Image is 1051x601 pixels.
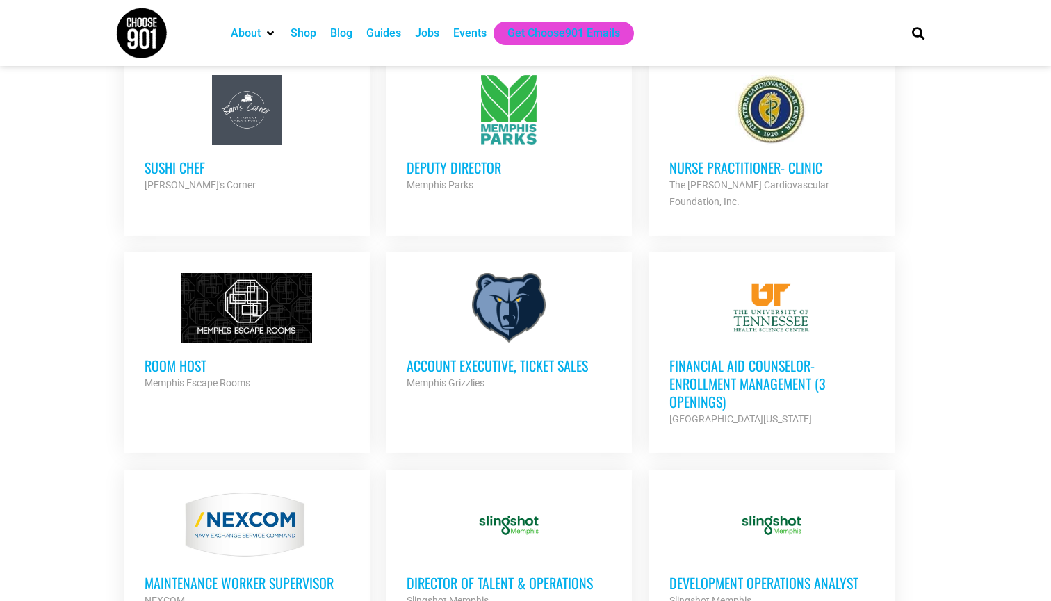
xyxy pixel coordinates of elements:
[145,574,349,592] h3: MAINTENANCE WORKER SUPERVISOR
[224,22,888,45] nav: Main nav
[907,22,930,44] div: Search
[291,25,316,42] a: Shop
[407,356,611,374] h3: Account Executive, Ticket Sales
[330,25,352,42] a: Blog
[669,413,812,425] strong: [GEOGRAPHIC_DATA][US_STATE]
[415,25,439,42] a: Jobs
[145,158,349,176] h3: Sushi Chef
[145,179,256,190] strong: [PERSON_NAME]'s Corner
[669,574,874,592] h3: Development Operations Analyst
[649,252,895,448] a: Financial Aid Counselor-Enrollment Management (3 Openings) [GEOGRAPHIC_DATA][US_STATE]
[231,25,261,42] a: About
[669,356,874,411] h3: Financial Aid Counselor-Enrollment Management (3 Openings)
[366,25,401,42] a: Guides
[124,54,370,214] a: Sushi Chef [PERSON_NAME]'s Corner
[145,356,349,374] h3: Room Host
[507,25,620,42] a: Get Choose901 Emails
[224,22,284,45] div: About
[124,252,370,412] a: Room Host Memphis Escape Rooms
[386,252,632,412] a: Account Executive, Ticket Sales Memphis Grizzlies
[669,179,829,207] strong: The [PERSON_NAME] Cardiovascular Foundation, Inc.
[145,377,250,388] strong: Memphis Escape Rooms
[649,54,895,231] a: Nurse Practitioner- Clinic The [PERSON_NAME] Cardiovascular Foundation, Inc.
[386,54,632,214] a: Deputy Director Memphis Parks
[669,158,874,176] h3: Nurse Practitioner- Clinic
[453,25,487,42] a: Events
[407,179,473,190] strong: Memphis Parks
[407,574,611,592] h3: Director of Talent & Operations
[407,158,611,176] h3: Deputy Director
[407,377,484,388] strong: Memphis Grizzlies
